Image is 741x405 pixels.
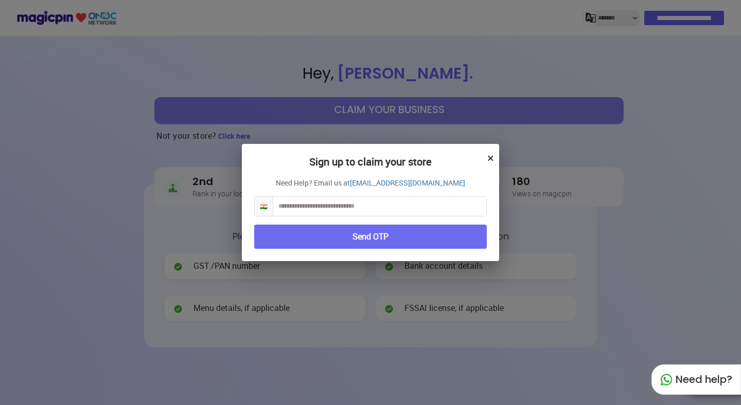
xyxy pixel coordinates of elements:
[254,225,487,249] button: Send OTP
[350,178,465,188] a: [EMAIL_ADDRESS][DOMAIN_NAME]
[660,374,673,386] img: whatapp_green.7240e66a.svg
[255,197,273,216] span: 🇮🇳
[651,364,741,395] div: Need help?
[487,149,494,167] button: ×
[254,156,487,178] h2: Sign up to claim your store
[254,178,487,188] p: Need Help? Email us at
